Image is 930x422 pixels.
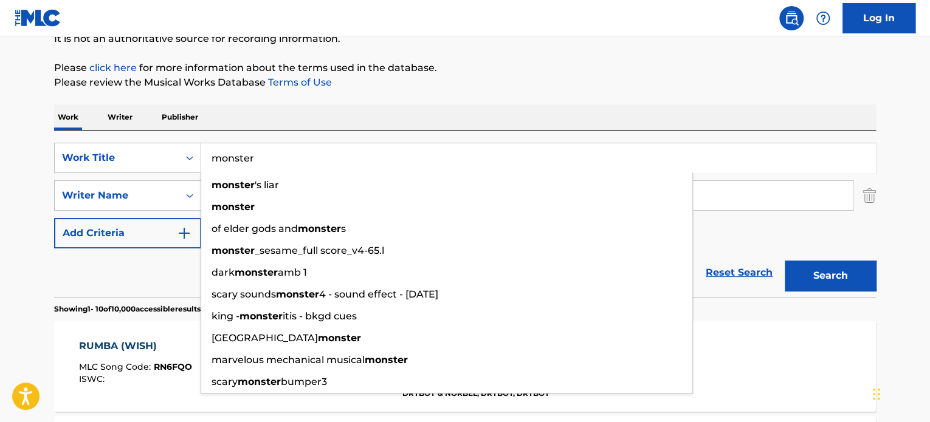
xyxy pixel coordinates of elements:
[54,321,876,412] a: RUMBA (WISH)MLC Song Code:RN6FQOISWC:Writers (4)[PERSON_NAME], [PERSON_NAME], [PERSON_NAME], [PER...
[54,104,82,130] p: Work
[298,223,341,234] strong: monster
[212,332,318,344] span: [GEOGRAPHIC_DATA]
[79,373,108,384] span: ISWC :
[212,310,239,322] span: king -
[212,201,255,213] strong: monster
[278,267,307,278] span: amb 1
[79,361,154,372] span: MLC Song Code :
[158,104,202,130] p: Publisher
[212,376,238,387] span: scary
[212,288,276,300] span: scary sounds
[54,304,250,315] p: Showing 1 - 10 of 10,000 accessible results (Total 36,284 )
[89,62,137,73] a: click here
[863,180,876,211] img: Delete Criterion
[276,288,319,300] strong: monster
[62,151,171,165] div: Work Title
[785,260,876,291] button: Search
[62,188,171,203] div: Writer Name
[319,288,438,300] span: 4 - sound effect - [DATE]
[779,6,804,30] a: Public Search
[784,11,799,26] img: search
[104,104,136,130] p: Writer
[873,376,880,412] div: Drag
[54,61,876,75] p: Please for more information about the terms used in the database.
[177,226,191,240] img: 9d2ae6d4665cec9f34b9.svg
[54,32,876,46] p: It is not an authoritative source for recording information.
[365,354,408,366] strong: monster
[212,245,255,256] strong: monster
[154,361,192,372] span: RN6FQO
[54,75,876,90] p: Please review the Musical Works Database
[212,179,255,191] strong: monster
[700,259,779,286] a: Reset Search
[212,354,365,366] span: marvelous mechanical musical
[239,310,283,322] strong: monster
[54,218,201,248] button: Add Criteria
[869,364,930,422] iframe: Chat Widget
[79,339,192,353] div: RUMBA (WISH)
[811,6,835,30] div: Help
[15,9,61,27] img: MLC Logo
[54,143,876,297] form: Search Form
[266,77,332,88] a: Terms of Use
[816,11,830,26] img: help
[341,223,346,234] span: s
[318,332,361,344] strong: monster
[842,3,915,33] a: Log In
[255,179,279,191] span: 's liar
[283,310,357,322] span: itis - bkgd cues
[255,245,384,256] span: _sesame_full score_v4-65.l
[212,223,298,234] span: of elder gods and
[238,376,281,387] strong: monster
[235,267,278,278] strong: monster
[212,267,235,278] span: dark
[281,376,327,387] span: bumper3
